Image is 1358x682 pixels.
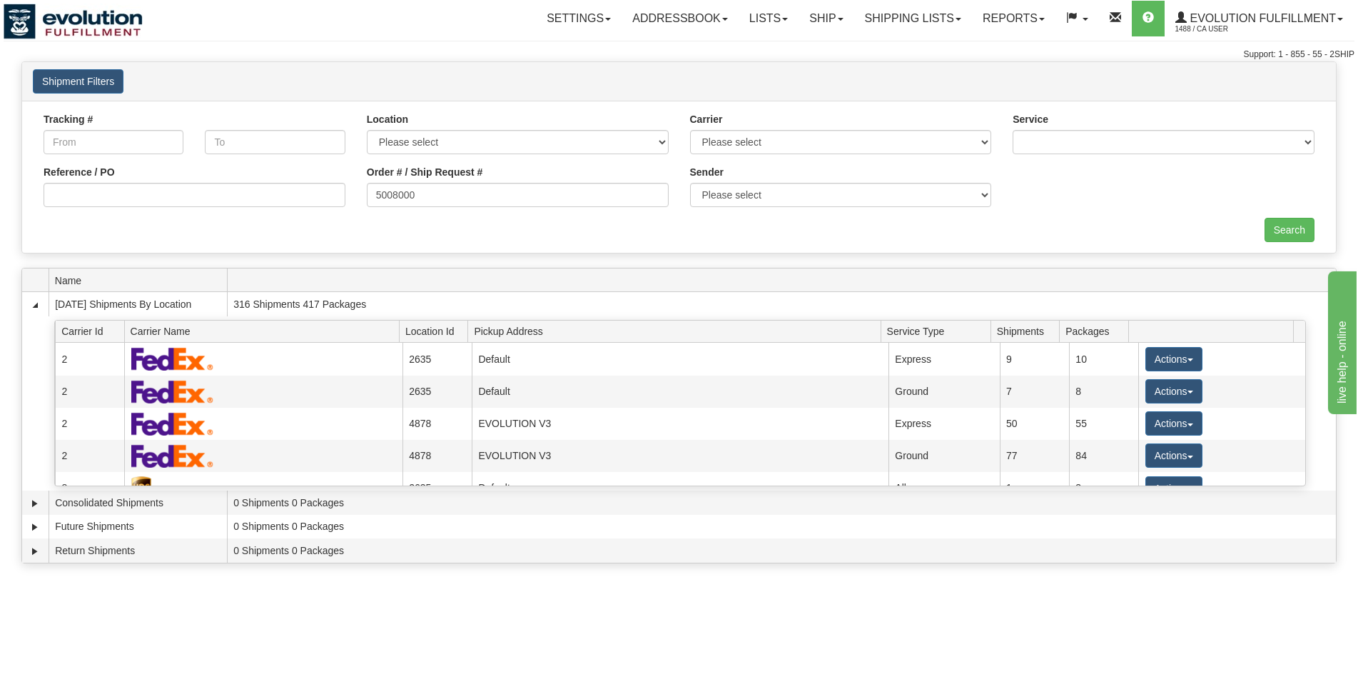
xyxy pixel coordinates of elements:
div: Support: 1 - 855 - 55 - 2SHIP [4,49,1354,61]
td: Express [888,408,1000,440]
img: FedEx Express® [131,444,213,468]
a: Addressbook [622,1,739,36]
span: Shipments [997,320,1060,342]
td: EVOLUTION V3 [472,408,888,440]
td: All [888,472,1000,504]
td: 0 Shipments 0 Packages [227,538,1336,563]
td: 2 [55,376,124,408]
div: live help - online [11,9,132,26]
a: Evolution Fulfillment 1488 / CA User [1165,1,1354,36]
td: 4878 [402,440,472,472]
td: 3 [1069,472,1138,504]
a: Expand [28,544,42,558]
span: Service Type [887,320,991,342]
img: FedEx Express® [131,347,213,371]
td: 2 [55,440,124,472]
label: Service [1013,112,1048,126]
label: Tracking # [44,112,93,126]
td: 55 [1069,408,1138,440]
td: [DATE] Shipments By Location [49,292,227,316]
span: 1488 / CA User [1175,22,1282,36]
td: Express [888,343,1000,375]
td: 2 [55,343,124,375]
button: Actions [1145,379,1202,403]
span: Pickup Address [474,320,881,342]
a: Settings [536,1,622,36]
input: From [44,130,183,154]
label: Reference / PO [44,165,115,179]
a: Lists [739,1,799,36]
img: FedEx Express® [131,412,213,436]
a: Reports [972,1,1055,36]
td: Default [472,343,888,375]
td: 0 Shipments 0 Packages [227,515,1336,539]
span: Carrier Name [131,320,400,342]
td: EVOLUTION V3 [472,440,888,472]
button: Actions [1145,476,1202,501]
a: Ship [799,1,853,36]
label: Carrier [690,112,723,126]
button: Actions [1145,443,1202,468]
label: Location [367,112,408,126]
a: Expand [28,520,42,534]
td: 2635 [402,376,472,408]
input: Search [1265,218,1314,242]
td: Return Shipments [49,538,227,563]
a: Collapse [28,298,42,312]
td: 8 [1069,376,1138,408]
td: 8 [55,472,124,504]
td: 10 [1069,343,1138,375]
td: 84 [1069,440,1138,472]
button: Shipment Filters [33,69,123,94]
button: Actions [1145,347,1202,371]
label: Order # / Ship Request # [367,165,483,179]
img: FedEx Express® [131,380,213,403]
td: 50 [1000,408,1069,440]
input: To [205,130,345,154]
td: Ground [888,376,1000,408]
td: 2 [55,408,124,440]
a: Expand [28,496,42,511]
td: Default [472,472,888,504]
td: 4878 [402,408,472,440]
td: 316 Shipments 417 Packages [227,292,1336,316]
td: Ground [888,440,1000,472]
td: 7 [1000,376,1069,408]
iframe: chat widget [1325,268,1357,413]
td: 2635 [402,472,472,504]
img: UPS [131,476,151,500]
img: logo1488.jpg [4,4,143,39]
span: Name [55,269,227,291]
span: Location Id [405,320,468,342]
td: 1 [1000,472,1069,504]
span: Carrier Id [61,320,124,342]
label: Sender [690,165,724,179]
a: Shipping lists [854,1,972,36]
button: Actions [1145,411,1202,436]
td: 77 [1000,440,1069,472]
td: Future Shipments [49,515,227,539]
span: Evolution Fulfillment [1187,12,1336,24]
td: Consolidated Shipments [49,491,227,515]
span: Packages [1065,320,1128,342]
td: 2635 [402,343,472,375]
td: 9 [1000,343,1069,375]
td: Default [472,376,888,408]
td: 0 Shipments 0 Packages [227,491,1336,515]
